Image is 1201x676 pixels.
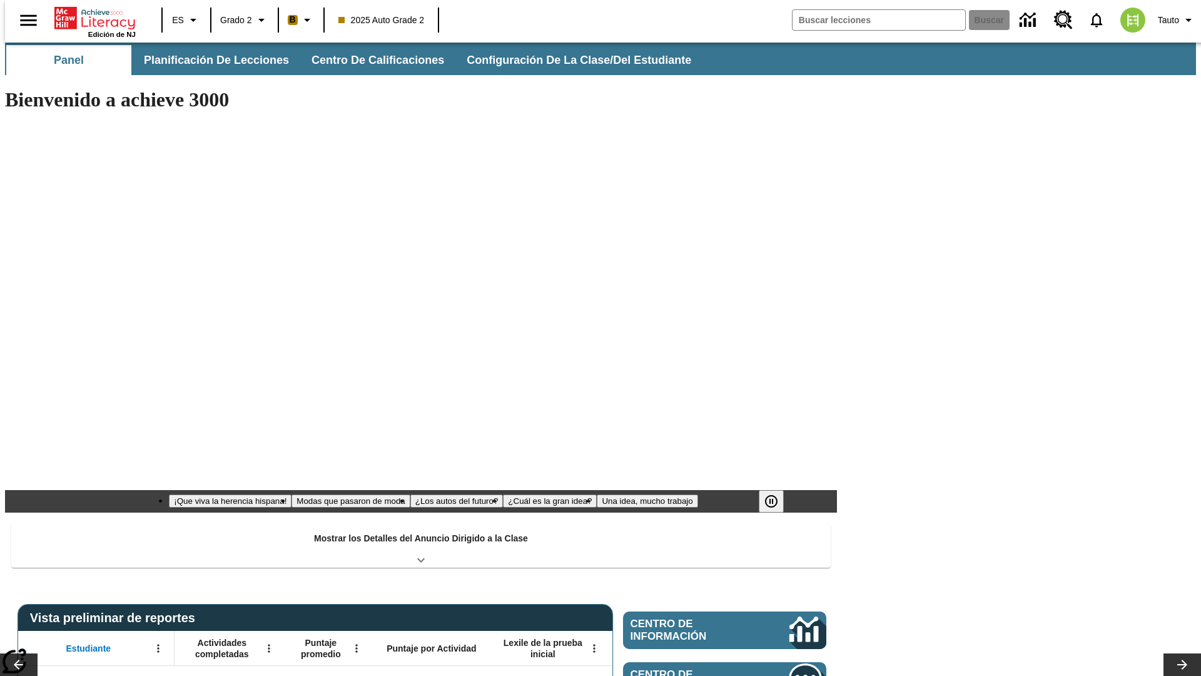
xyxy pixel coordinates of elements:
[260,639,278,658] button: Abrir menú
[11,525,831,568] div: Mostrar los Detalles del Anuncio Dirigido a la Clase
[1163,653,1201,676] button: Carrusel de lecciones, seguir
[5,43,1196,75] div: Subbarra de navegación
[144,53,289,68] span: Planificación de lecciones
[1046,3,1080,37] a: Centro de recursos, Se abrirá en una pestaña nueva.
[54,4,136,38] div: Portada
[181,637,263,660] span: Actividades completadas
[347,639,366,658] button: Abrir menú
[793,10,965,30] input: Buscar campo
[759,490,784,513] button: Pausar
[497,637,589,660] span: Lexile de la prueba inicial
[623,612,826,649] a: Centro de información
[5,88,837,111] h1: Bienvenido a achieve 3000
[338,14,425,27] span: 2025 Auto Grade 2
[291,637,351,660] span: Puntaje promedio
[457,45,701,75] button: Configuración de la clase/del estudiante
[387,643,476,654] span: Puntaje por Actividad
[1080,4,1113,36] a: Notificaciones
[503,494,597,508] button: Diapositiva 4 ¿Cuál es la gran idea?
[54,6,136,31] a: Portada
[1120,8,1145,33] img: avatar image
[314,532,528,545] p: Mostrar los Detalles del Anuncio Dirigido a la Clase
[215,9,274,31] button: Grado: Grado 2, Elige un grado
[312,53,444,68] span: Centro de calificaciones
[30,611,201,625] span: Vista preliminar de reportes
[220,14,252,27] span: Grado 2
[149,639,168,658] button: Abrir menú
[166,9,206,31] button: Lenguaje: ES, Selecciona un idioma
[467,53,691,68] span: Configuración de la clase/del estudiante
[1158,14,1179,27] span: Tauto
[585,639,604,658] button: Abrir menú
[631,618,747,643] span: Centro de información
[1012,3,1046,38] a: Centro de información
[759,490,796,513] div: Pausar
[302,45,454,75] button: Centro de calificaciones
[88,31,136,38] span: Edición de NJ
[1153,9,1201,31] button: Perfil/Configuración
[5,45,702,75] div: Subbarra de navegación
[134,45,299,75] button: Planificación de lecciones
[10,2,47,39] button: Abrir el menú lateral
[597,494,697,508] button: Diapositiva 5 Una idea, mucho trabajo
[172,14,184,27] span: ES
[6,45,131,75] button: Panel
[54,53,84,68] span: Panel
[290,12,296,28] span: B
[283,9,320,31] button: Boost El color de la clase es anaranjado claro. Cambiar el color de la clase.
[66,643,111,654] span: Estudiante
[1113,4,1153,36] button: Escoja un nuevo avatar
[169,494,291,508] button: Diapositiva 1 ¡Que viva la herencia hispana!
[410,494,504,508] button: Diapositiva 3 ¿Los autos del futuro?
[291,494,410,508] button: Diapositiva 2 Modas que pasaron de moda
